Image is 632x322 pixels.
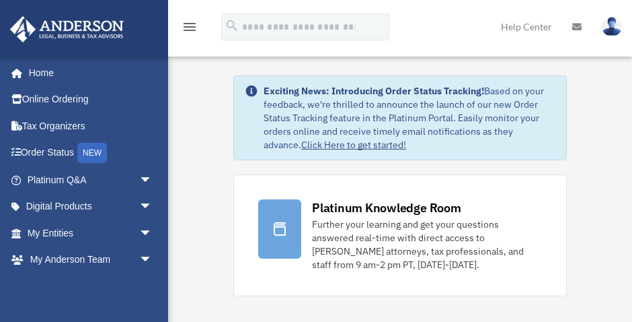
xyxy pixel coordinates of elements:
a: Click Here to get started! [301,139,406,151]
a: Platinum Q&Aarrow_drop_down [9,166,173,193]
div: Further your learning and get your questions answered real-time with direct access to [PERSON_NAM... [312,218,542,271]
a: Platinum Knowledge Room Further your learning and get your questions answered real-time with dire... [233,174,567,296]
a: Tax Organizers [9,112,173,139]
img: User Pic [602,17,622,36]
i: menu [182,19,198,35]
a: My Anderson Teamarrow_drop_down [9,247,173,273]
div: Platinum Knowledge Room [312,199,461,216]
span: arrow_drop_down [139,220,166,247]
a: Home [9,59,166,86]
span: arrow_drop_down [139,273,166,300]
div: NEW [77,143,107,163]
a: Digital Productsarrow_drop_down [9,193,173,220]
strong: Exciting News: Introducing Order Status Tracking! [264,85,484,97]
span: arrow_drop_down [139,193,166,221]
a: Online Ordering [9,86,173,113]
span: arrow_drop_down [139,166,166,194]
span: arrow_drop_down [139,247,166,274]
a: menu [182,24,198,35]
a: My Entitiesarrow_drop_down [9,220,173,247]
a: My Documentsarrow_drop_down [9,273,173,300]
img: Anderson Advisors Platinum Portal [6,16,128,42]
div: Based on your feedback, we're thrilled to announce the launch of our new Order Status Tracking fe... [264,84,555,152]
a: Order StatusNEW [9,139,173,167]
i: search [225,18,239,33]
